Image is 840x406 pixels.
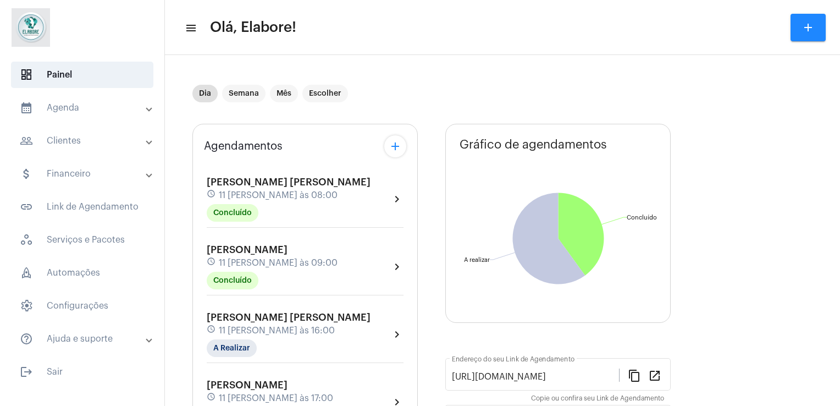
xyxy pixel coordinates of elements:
span: Painel [11,62,153,88]
mat-expansion-panel-header: sidenav iconClientes [7,128,164,154]
span: 11 [PERSON_NAME] às 09:00 [219,258,338,268]
span: [PERSON_NAME] [207,380,288,390]
img: 4c6856f8-84c7-1050-da6c-cc5081a5dbaf.jpg [9,6,53,50]
mat-expansion-panel-header: sidenav iconAgenda [7,95,164,121]
mat-icon: content_copy [628,369,641,382]
span: Link de Agendamento [11,194,153,220]
mat-chip: Dia [192,85,218,102]
mat-icon: schedule [207,257,217,269]
mat-chip: Semana [222,85,266,102]
mat-expansion-panel-header: sidenav iconAjuda e suporte [7,326,164,352]
span: 11 [PERSON_NAME] às 16:00 [219,326,335,336]
span: Gráfico de agendamentos [460,138,607,151]
mat-expansion-panel-header: sidenav iconFinanceiro [7,161,164,187]
text: Concluído [627,215,657,221]
mat-icon: sidenav icon [20,101,33,114]
span: 11 [PERSON_NAME] às 08:00 [219,190,338,200]
span: Automações [11,260,153,286]
mat-icon: schedule [207,325,217,337]
mat-chip: Escolher [302,85,348,102]
mat-chip: Concluído [207,204,258,222]
span: Sair [11,359,153,385]
span: [PERSON_NAME] [PERSON_NAME] [207,312,371,322]
mat-hint: Copie ou confira seu Link de Agendamento [531,395,664,403]
input: Link [452,372,619,382]
mat-chip: Concluído [207,272,258,289]
span: sidenav icon [20,68,33,81]
mat-icon: sidenav icon [20,134,33,147]
mat-icon: schedule [207,189,217,201]
mat-icon: chevron_right [390,193,404,206]
mat-chip: A Realizar [207,339,257,357]
mat-icon: sidenav icon [20,332,33,345]
span: sidenav icon [20,299,33,312]
span: sidenav icon [20,233,33,246]
mat-panel-title: Ajuda e suporte [20,332,147,345]
mat-icon: sidenav icon [20,167,33,180]
mat-panel-title: Agenda [20,101,147,114]
mat-icon: add [389,140,402,153]
mat-panel-title: Financeiro [20,167,147,180]
mat-icon: open_in_new [648,369,661,382]
mat-icon: schedule [207,392,217,404]
mat-icon: chevron_right [390,328,404,341]
mat-icon: add [802,21,815,34]
mat-icon: sidenav icon [185,21,196,35]
text: A realizar [464,257,490,263]
mat-panel-title: Clientes [20,134,147,147]
span: [PERSON_NAME] [PERSON_NAME] [207,177,371,187]
mat-icon: sidenav icon [20,200,33,213]
mat-icon: sidenav icon [20,365,33,378]
mat-icon: chevron_right [390,260,404,273]
span: Olá, Elabore! [210,19,296,36]
span: sidenav icon [20,266,33,279]
span: Agendamentos [204,140,283,152]
span: Serviços e Pacotes [11,227,153,253]
span: 11 [PERSON_NAME] às 17:00 [219,393,333,403]
span: [PERSON_NAME] [207,245,288,255]
span: Configurações [11,293,153,319]
mat-chip: Mês [270,85,298,102]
